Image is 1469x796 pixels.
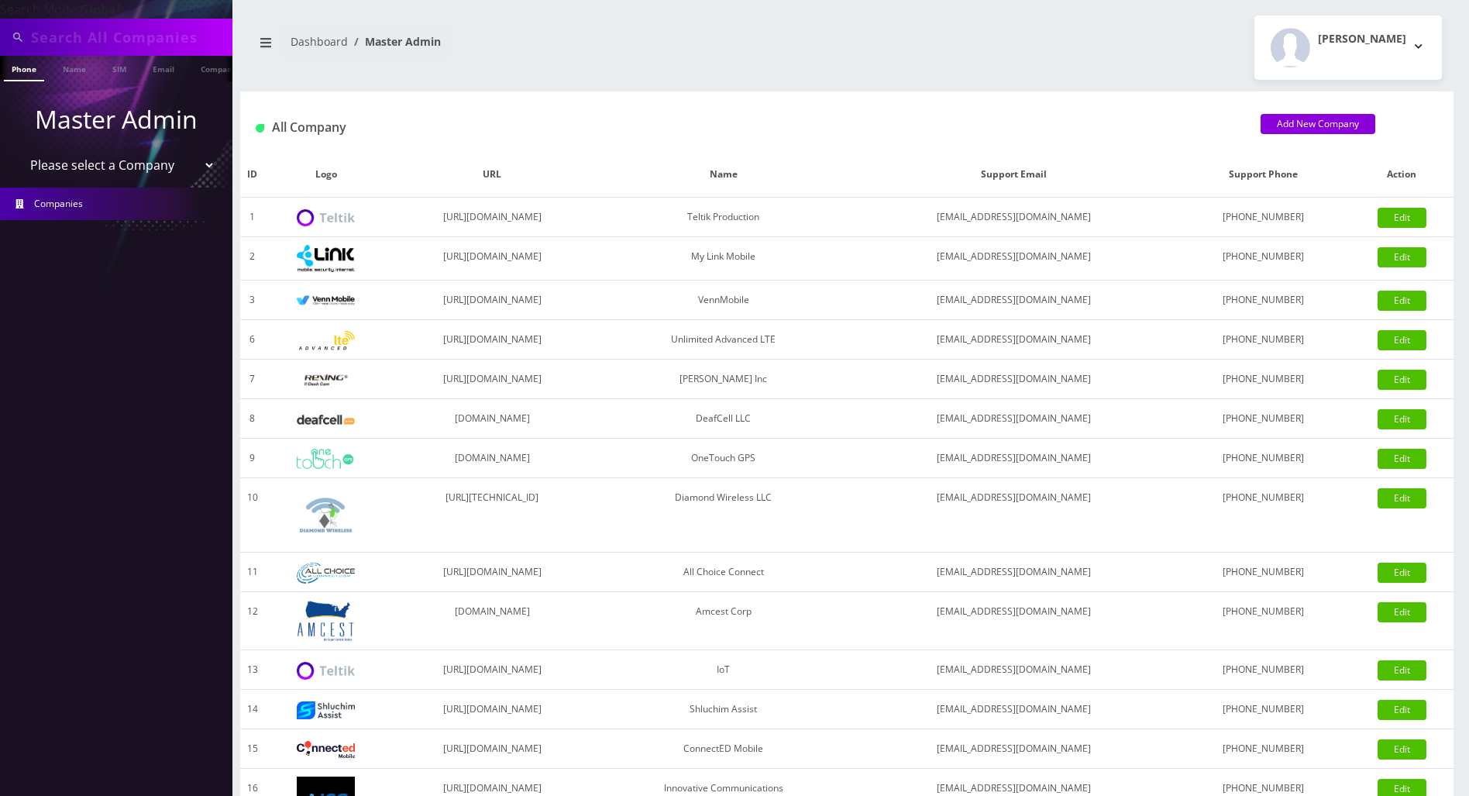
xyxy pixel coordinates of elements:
td: [PHONE_NUMBER] [1177,320,1350,360]
td: DeafCell LLC [597,399,850,439]
td: 13 [240,650,264,690]
nav: breadcrumb [252,26,835,70]
td: [URL][DOMAIN_NAME] [388,553,597,592]
td: [URL][DOMAIN_NAME] [388,320,597,360]
a: Edit [1378,488,1426,508]
a: Edit [1378,449,1426,469]
a: Edit [1378,330,1426,350]
img: Diamond Wireless LLC [297,486,355,544]
a: Edit [1378,208,1426,228]
td: All Choice Connect [597,553,850,592]
td: [PERSON_NAME] Inc [597,360,850,399]
td: VennMobile [597,281,850,320]
td: [PHONE_NUMBER] [1177,729,1350,769]
td: 1 [240,198,264,237]
td: 3 [240,281,264,320]
td: [EMAIL_ADDRESS][DOMAIN_NAME] [850,478,1177,553]
a: Name [55,56,94,80]
img: Teltik Production [297,209,355,227]
img: VennMobile [297,295,355,306]
a: Edit [1378,291,1426,311]
span: Companies [34,197,83,210]
a: Add New Company [1261,114,1375,134]
td: [URL][DOMAIN_NAME] [388,198,597,237]
td: OneTouch GPS [597,439,850,478]
td: [PHONE_NUMBER] [1177,592,1350,650]
td: [EMAIL_ADDRESS][DOMAIN_NAME] [850,399,1177,439]
img: Rexing Inc [297,373,355,388]
td: [URL][DOMAIN_NAME] [388,729,597,769]
img: Shluchim Assist [297,701,355,719]
td: ConnectED Mobile [597,729,850,769]
td: IoT [597,650,850,690]
a: Edit [1378,602,1426,622]
li: Master Admin [348,33,441,50]
img: All Company [256,124,264,133]
th: URL [388,152,597,198]
a: Edit [1378,247,1426,267]
td: 11 [240,553,264,592]
td: [URL][DOMAIN_NAME] [388,360,597,399]
td: [EMAIL_ADDRESS][DOMAIN_NAME] [850,729,1177,769]
td: 15 [240,729,264,769]
td: Unlimited Advanced LTE [597,320,850,360]
h1: All Company [256,120,1237,135]
td: [PHONE_NUMBER] [1177,439,1350,478]
input: Search All Companies [31,22,229,52]
td: Diamond Wireless LLC [597,478,850,553]
td: 12 [240,592,264,650]
a: Edit [1378,660,1426,681]
td: [PHONE_NUMBER] [1177,478,1350,553]
td: [EMAIL_ADDRESS][DOMAIN_NAME] [850,592,1177,650]
td: [URL][DOMAIN_NAME] [388,690,597,729]
img: My Link Mobile [297,245,355,272]
td: Amcest Corp [597,592,850,650]
td: [DOMAIN_NAME] [388,439,597,478]
td: [EMAIL_ADDRESS][DOMAIN_NAME] [850,198,1177,237]
th: ID [240,152,264,198]
td: 10 [240,478,264,553]
td: [URL][DOMAIN_NAME] [388,281,597,320]
td: 6 [240,320,264,360]
td: [EMAIL_ADDRESS][DOMAIN_NAME] [850,360,1177,399]
th: Action [1350,152,1454,198]
a: Dashboard [291,34,348,49]
img: IoT [297,662,355,680]
a: Edit [1378,739,1426,760]
a: Edit [1378,563,1426,583]
a: Edit [1378,409,1426,429]
td: Shluchim Assist [597,690,850,729]
a: Email [145,56,182,80]
th: Name [597,152,850,198]
a: Phone [4,56,44,81]
button: [PERSON_NAME] [1254,16,1442,80]
td: [EMAIL_ADDRESS][DOMAIN_NAME] [850,281,1177,320]
td: 7 [240,360,264,399]
img: OneTouch GPS [297,449,355,469]
td: [URL][DOMAIN_NAME] [388,237,597,281]
th: Support Phone [1177,152,1350,198]
td: [PHONE_NUMBER] [1177,360,1350,399]
a: SIM [105,56,134,80]
a: Company [193,56,245,80]
td: [PHONE_NUMBER] [1177,553,1350,592]
td: [URL][TECHNICAL_ID] [388,478,597,553]
td: [EMAIL_ADDRESS][DOMAIN_NAME] [850,320,1177,360]
h2: [PERSON_NAME] [1318,33,1406,46]
td: [PHONE_NUMBER] [1177,198,1350,237]
td: [PHONE_NUMBER] [1177,281,1350,320]
a: Edit [1378,700,1426,720]
td: [URL][DOMAIN_NAME] [388,650,597,690]
td: [PHONE_NUMBER] [1177,690,1350,729]
td: [EMAIL_ADDRESS][DOMAIN_NAME] [850,553,1177,592]
td: 8 [240,399,264,439]
img: ConnectED Mobile [297,741,355,758]
td: [DOMAIN_NAME] [388,592,597,650]
td: [PHONE_NUMBER] [1177,399,1350,439]
img: Unlimited Advanced LTE [297,331,355,350]
img: DeafCell LLC [297,415,355,425]
td: 14 [240,690,264,729]
td: [PHONE_NUMBER] [1177,237,1350,281]
td: [DOMAIN_NAME] [388,399,597,439]
td: [EMAIL_ADDRESS][DOMAIN_NAME] [850,439,1177,478]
